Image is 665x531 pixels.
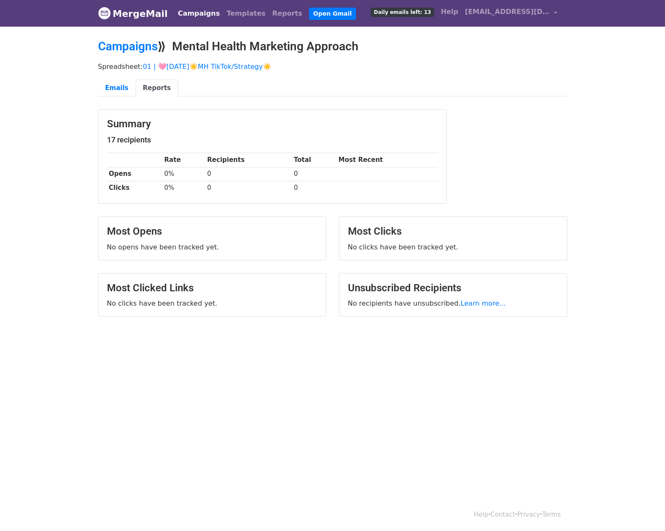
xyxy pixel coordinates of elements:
[175,5,223,22] a: Campaigns
[98,7,111,19] img: MergeMail logo
[517,511,540,518] a: Privacy
[205,181,292,195] td: 0
[98,62,567,71] p: Spreadsheet:
[490,511,515,518] a: Contact
[623,490,665,531] iframe: Chat Widget
[348,299,558,308] p: No recipients have unsubscribed.
[292,167,337,181] td: 0
[348,225,558,238] h3: Most Clicks
[107,181,162,195] th: Clicks
[462,3,561,23] a: [EMAIL_ADDRESS][DOMAIN_NAME]
[348,282,558,294] h3: Unsubscribed Recipients
[292,181,337,195] td: 0
[107,299,317,308] p: No clicks have been tracked yet.
[162,181,205,195] td: 0%
[98,39,158,53] a: Campaigns
[107,167,162,181] th: Opens
[162,167,205,181] td: 0%
[107,243,317,252] p: No opens have been tracked yet.
[371,8,434,17] span: Daily emails left: 13
[542,511,561,518] a: Terms
[107,225,317,238] h3: Most Opens
[474,511,488,518] a: Help
[98,39,567,54] h2: ⟫ Mental Health Marketing Approach
[98,79,136,97] a: Emails
[309,8,356,20] a: Open Gmail
[438,3,462,20] a: Help
[136,79,178,97] a: Reports
[292,153,337,167] th: Total
[465,7,550,17] span: [EMAIL_ADDRESS][DOMAIN_NAME]
[107,282,317,294] h3: Most Clicked Links
[98,5,168,22] a: MergeMail
[143,63,271,71] a: 01 | 🩷[DATE]☀️MH TikTok/Strategy☀️
[205,153,292,167] th: Recipients
[367,3,437,20] a: Daily emails left: 13
[107,135,438,145] h5: 17 recipients
[337,153,438,167] th: Most Recent
[205,167,292,181] td: 0
[162,153,205,167] th: Rate
[348,243,558,252] p: No clicks have been tracked yet.
[269,5,306,22] a: Reports
[223,5,269,22] a: Templates
[107,118,438,130] h3: Summary
[461,299,506,307] a: Learn more...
